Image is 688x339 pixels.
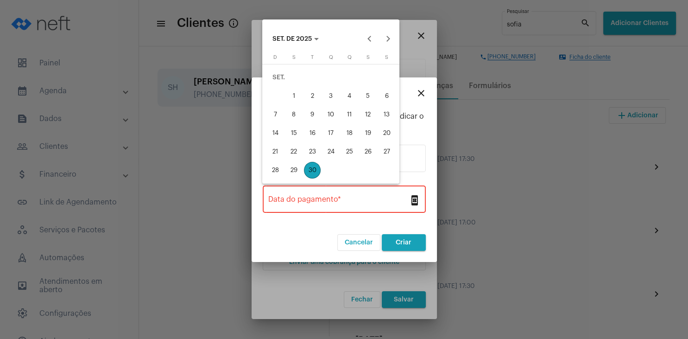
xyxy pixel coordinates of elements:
[267,106,284,123] div: 7
[322,142,340,161] button: 24 de setembro de 2025
[273,55,277,60] span: D
[284,142,303,161] button: 22 de setembro de 2025
[266,105,284,124] button: 7 de setembro de 2025
[360,30,379,48] button: Previous month
[341,125,358,141] div: 18
[322,106,339,123] div: 10
[272,36,312,42] span: SET. DE 2025
[360,106,376,123] div: 12
[329,55,333,60] span: Q
[266,68,396,87] td: SET.
[341,143,358,160] div: 25
[284,161,303,179] button: 29 de setembro de 2025
[322,105,340,124] button: 10 de setembro de 2025
[341,106,358,123] div: 11
[322,87,340,105] button: 3 de setembro de 2025
[340,142,359,161] button: 25 de setembro de 2025
[340,105,359,124] button: 11 de setembro de 2025
[385,55,388,60] span: S
[341,88,358,104] div: 4
[377,87,396,105] button: 6 de setembro de 2025
[378,125,395,141] div: 20
[266,142,284,161] button: 21 de setembro de 2025
[304,162,321,179] div: 30
[292,55,296,60] span: S
[303,87,322,105] button: 2 de setembro de 2025
[360,143,376,160] div: 26
[378,106,395,123] div: 13
[266,161,284,179] button: 28 de setembro de 2025
[377,124,396,142] button: 20 de setembro de 2025
[265,30,326,48] button: Choose month and year
[285,106,302,123] div: 8
[322,125,339,141] div: 17
[359,124,377,142] button: 19 de setembro de 2025
[285,143,302,160] div: 22
[360,88,376,104] div: 5
[359,142,377,161] button: 26 de setembro de 2025
[304,88,321,104] div: 2
[285,125,302,141] div: 15
[340,87,359,105] button: 4 de setembro de 2025
[359,105,377,124] button: 12 de setembro de 2025
[267,143,284,160] div: 21
[303,142,322,161] button: 23 de setembro de 2025
[303,124,322,142] button: 16 de setembro de 2025
[284,124,303,142] button: 15 de setembro de 2025
[322,124,340,142] button: 17 de setembro de 2025
[379,30,397,48] button: Next month
[322,88,339,104] div: 3
[340,124,359,142] button: 18 de setembro de 2025
[303,105,322,124] button: 9 de setembro de 2025
[284,105,303,124] button: 8 de setembro de 2025
[378,143,395,160] div: 27
[377,105,396,124] button: 13 de setembro de 2025
[377,142,396,161] button: 27 de setembro de 2025
[284,87,303,105] button: 1 de setembro de 2025
[304,125,321,141] div: 16
[366,55,370,60] span: S
[359,87,377,105] button: 5 de setembro de 2025
[360,125,376,141] div: 19
[285,88,302,104] div: 1
[311,55,314,60] span: T
[322,143,339,160] div: 24
[303,161,322,179] button: 30 de setembro de 2025
[285,162,302,179] div: 29
[304,143,321,160] div: 23
[378,88,395,104] div: 6
[266,124,284,142] button: 14 de setembro de 2025
[267,125,284,141] div: 14
[304,106,321,123] div: 9
[267,162,284,179] div: 28
[347,55,352,60] span: Q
